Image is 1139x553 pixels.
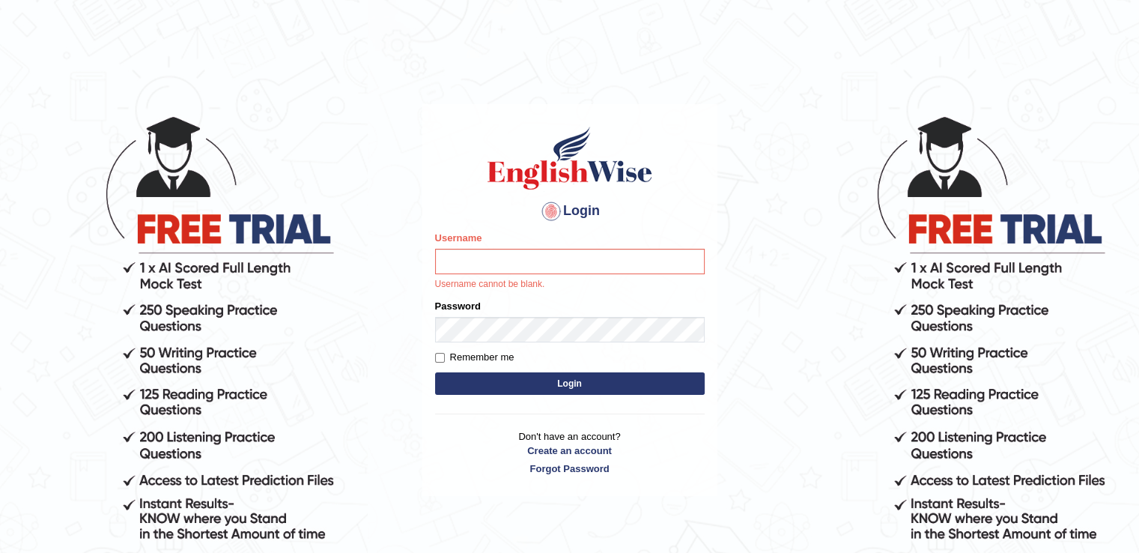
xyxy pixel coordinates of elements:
[435,372,705,395] button: Login
[435,429,705,476] p: Don't have an account?
[435,199,705,223] h4: Login
[435,350,514,365] label: Remember me
[435,299,481,313] label: Password
[435,231,482,245] label: Username
[435,278,705,291] p: Username cannot be blank.
[485,124,655,192] img: Logo of English Wise sign in for intelligent practice with AI
[435,462,705,476] a: Forgot Password
[435,444,705,458] a: Create an account
[435,353,445,363] input: Remember me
